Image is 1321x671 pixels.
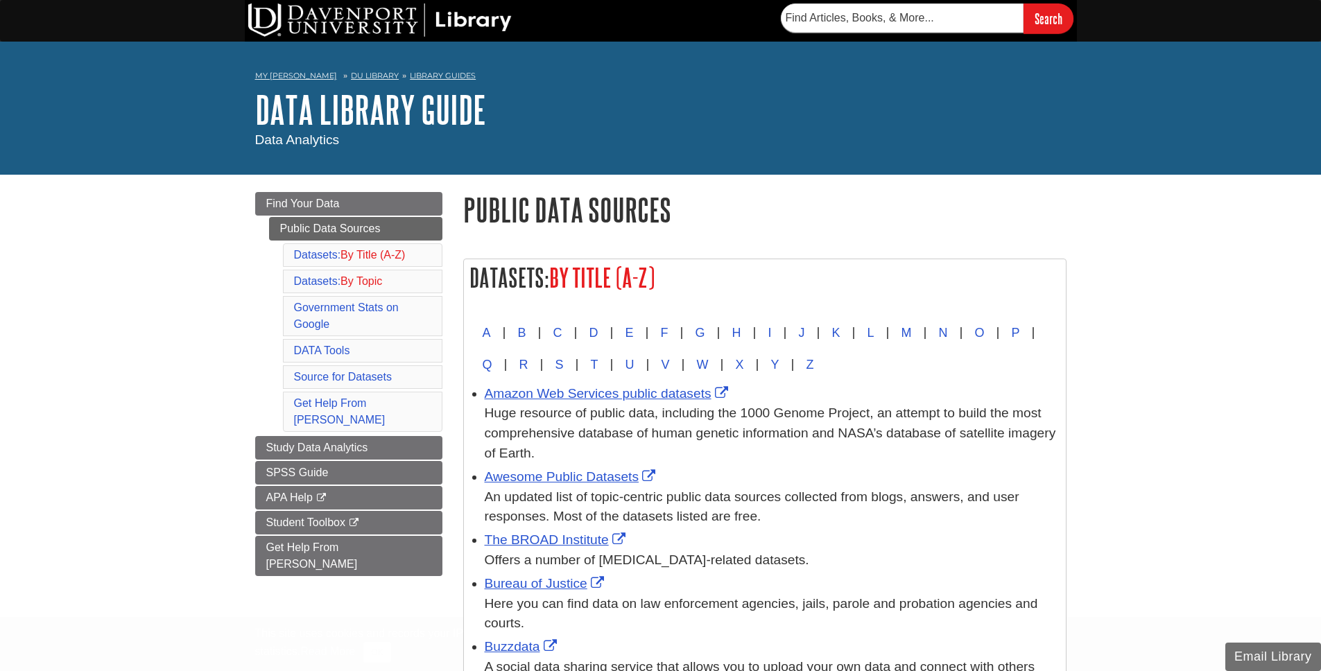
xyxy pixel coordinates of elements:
a: Get Help From [PERSON_NAME] [294,397,386,426]
a: Link opens in new window [485,469,659,484]
button: E [613,317,645,349]
nav: breadcrumb [255,67,1067,89]
form: Searches DU Library's articles, books, and more [781,3,1073,33]
button: I [756,317,783,349]
a: Read More [300,645,355,657]
button: A [471,317,503,349]
input: Search [1024,3,1073,33]
button: N [926,317,959,349]
div: Guide Page Menu [255,192,442,576]
a: Link opens in new window [485,639,560,654]
h2: Datasets: [464,259,1066,296]
div: Offers a number of [MEDICAL_DATA]-related datasets. [485,550,1059,570]
a: Get Help From [PERSON_NAME] [255,536,442,576]
button: X [723,349,755,381]
button: Y [759,349,791,381]
a: SPSS Guide [255,461,442,485]
button: L [855,317,886,349]
button: R [508,349,540,381]
a: Source for Datasets [294,371,392,383]
button: T [578,349,610,381]
span: SPSS Guide [266,467,329,478]
button: M [889,317,923,349]
a: DATA Library Guide [255,88,486,131]
button: S [543,349,575,381]
button: C [542,317,574,349]
a: DATA Tools [294,345,350,356]
span: Data Analytics [255,132,340,147]
div: | | | | | | | | | | | | | | | | | | | | | | | | | [471,317,1059,381]
button: F [648,317,680,349]
span: Student Toolbox [266,516,345,528]
button: O [962,317,996,349]
span: Find Your Data [266,198,340,209]
button: D [577,317,610,349]
img: DU Library [248,3,512,37]
a: DU Library [351,71,399,80]
button: W [684,349,720,381]
div: Huge resource of public data, including the 1000 Genome Project, an attempt to build the most com... [485,403,1059,463]
a: Find Your Data [255,192,442,216]
span: Get Help From [PERSON_NAME] [266,541,358,570]
button: Q [471,349,504,381]
button: P [999,317,1031,349]
a: Library Guides [410,71,476,80]
button: Z [794,349,825,381]
button: U [613,349,646,381]
div: An updated list of topic-centric public data sources collected from blogs, answers, and user resp... [485,487,1059,528]
button: J [786,317,816,349]
a: Link opens in new window [485,532,629,547]
a: Datasets:By Topic [294,275,383,287]
a: Link opens in new window [485,576,607,591]
h1: Public Data Sources [463,192,1067,227]
div: This site uses cookies and records your IP address for usage statistics. Additionally, we use Goo... [255,625,1067,663]
button: K [820,317,852,349]
span: APA Help [266,491,313,503]
a: Public Data Sources [269,217,442,241]
span: By Title (A-Z) [340,249,405,261]
button: G [683,317,716,349]
button: B [506,317,538,349]
input: Find Articles, Books, & More... [781,3,1024,33]
span: Study Data Analytics [266,442,368,453]
span: By Title (A-Z) [549,263,655,292]
a: Study Data Analytics [255,436,442,460]
a: Government Stats on Google [294,302,399,330]
button: V [649,349,681,381]
button: Email Library [1225,643,1321,671]
a: Datasets:By Title (A-Z) [294,249,406,261]
a: Link opens in new window [485,386,732,401]
button: H [720,317,752,349]
i: This link opens in a new window [348,518,360,528]
i: This link opens in a new window [316,494,327,503]
button: Close [363,642,390,663]
a: My [PERSON_NAME] [255,70,337,82]
a: APA Help [255,486,442,509]
a: Student Toolbox [255,511,442,534]
div: Here you can find data on law enforcement agencies, jails, parole and probation agencies and courts. [485,594,1059,634]
span: By Topic [340,275,382,287]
